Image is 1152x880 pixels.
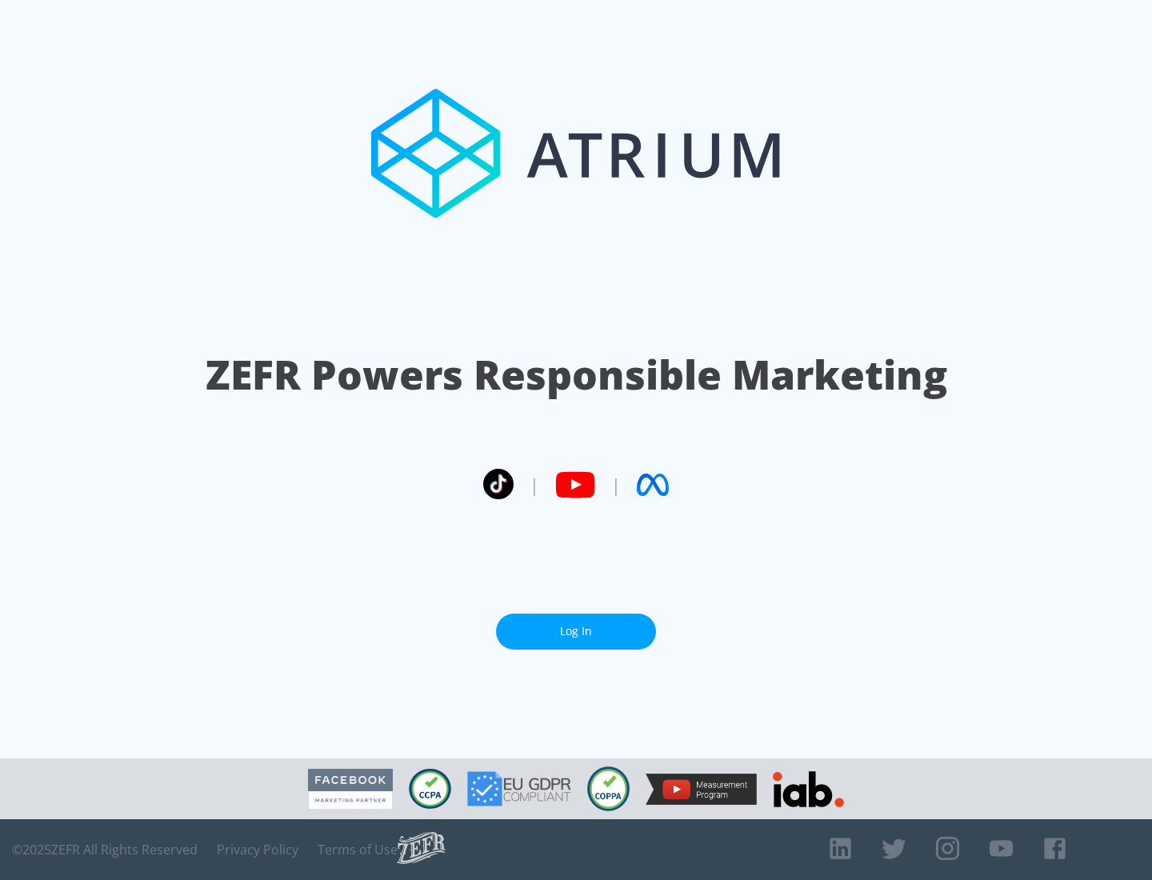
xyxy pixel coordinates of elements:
img: COPPA Compliant [587,766,630,811]
span: © 2025 ZEFR All Rights Reserved [12,842,198,858]
img: CCPA Compliant [409,769,451,809]
span: | [530,473,539,497]
span: | [611,473,621,497]
img: GDPR Compliant [467,771,571,806]
a: Terms of Use [318,842,398,858]
a: Privacy Policy [217,842,298,858]
img: YouTube Measurement Program [646,774,757,805]
h1: ZEFR Powers Responsible Marketing [206,347,947,402]
img: Facebook Marketing Partner [308,769,393,810]
a: Log In [496,614,656,650]
img: IAB [773,771,844,807]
